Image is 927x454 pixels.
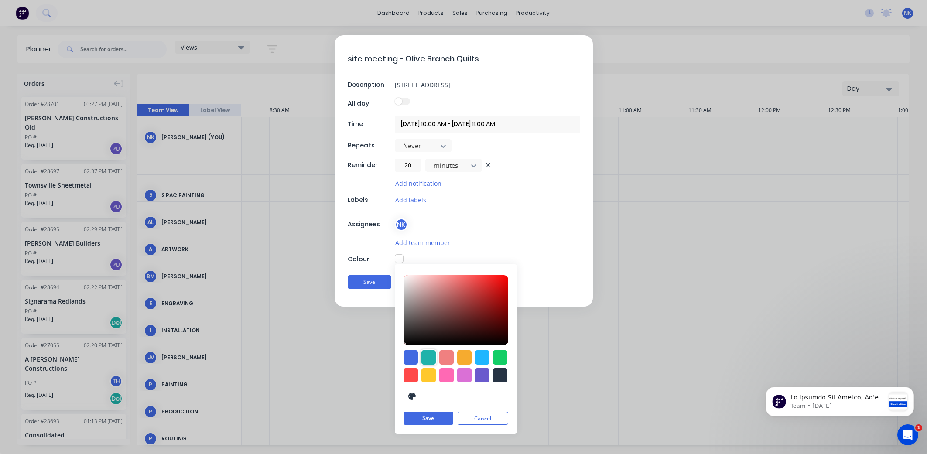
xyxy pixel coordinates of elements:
[395,78,580,91] input: Enter a description
[457,368,472,382] div: #da70d6
[439,350,454,365] div: #f08080
[421,350,436,365] div: #20b2aa
[348,48,580,69] textarea: site meeting - Olive Branch Quilts
[475,368,489,382] div: #6a5acd
[348,275,391,289] button: Save
[348,99,393,108] div: All day
[348,220,393,229] div: Assignees
[395,218,408,231] div: NK
[348,160,393,170] div: Reminder
[753,369,927,430] iframe: Intercom notifications message
[457,350,472,365] div: #f6ab2f
[348,255,393,264] div: Colour
[404,350,418,365] div: #4169e1
[421,368,436,382] div: #ffc82c
[348,141,393,150] div: Repeats
[897,424,918,445] iframe: Intercom live chat
[493,368,507,382] div: #273444
[38,33,132,41] p: Message from Team, sent 1w ago
[915,424,922,431] span: 1
[404,368,418,382] div: #ff4949
[395,195,427,205] button: Add labels
[395,238,451,248] button: Add team member
[348,80,393,89] div: Description
[395,178,442,188] button: Add notification
[348,195,393,205] div: Labels
[439,368,454,382] div: #ff69b4
[458,412,508,425] button: Cancel
[493,350,507,365] div: #13ce66
[475,350,489,365] div: #1fb6ff
[348,119,393,129] div: Time
[404,412,453,425] button: Save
